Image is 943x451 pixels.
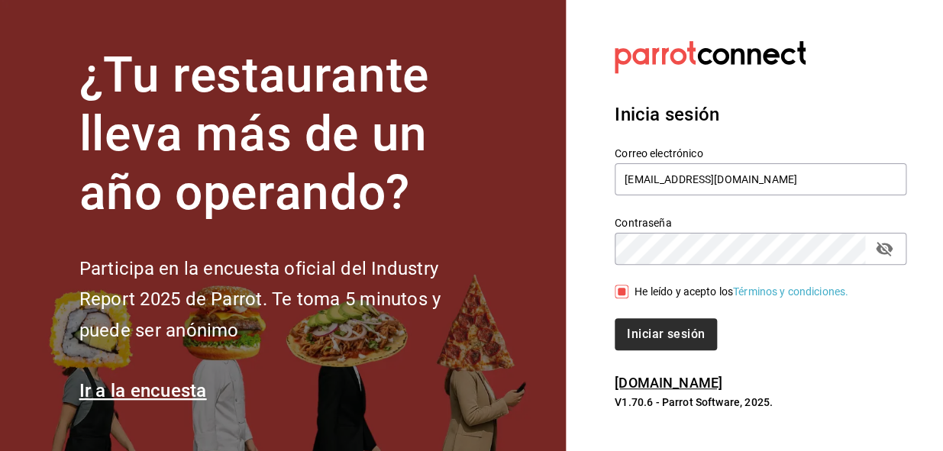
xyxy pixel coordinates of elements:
[79,47,492,222] h1: ¿Tu restaurante lleva más de un año operando?
[615,101,906,128] h3: Inicia sesión
[615,375,722,391] a: [DOMAIN_NAME]
[79,253,492,346] h2: Participa en la encuesta oficial del Industry Report 2025 de Parrot. Te toma 5 minutos y puede se...
[615,217,906,228] label: Contraseña
[635,284,848,300] div: He leído y acepto los
[615,318,717,350] button: Iniciar sesión
[733,285,848,298] a: Términos y condiciones.
[615,395,906,410] p: V1.70.6 - Parrot Software, 2025.
[615,148,906,159] label: Correo electrónico
[871,236,897,262] button: passwordField
[79,380,207,401] a: Ir a la encuesta
[615,163,906,195] input: Ingresa tu correo electrónico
